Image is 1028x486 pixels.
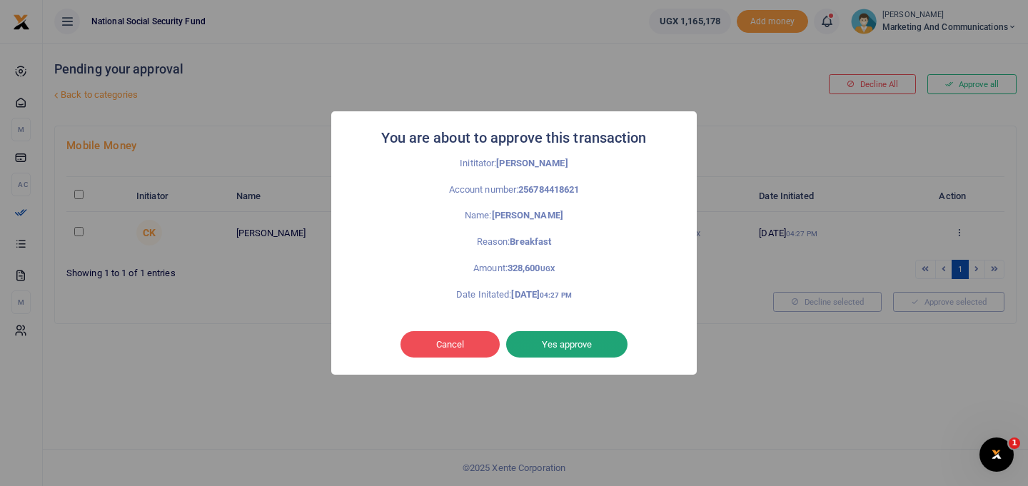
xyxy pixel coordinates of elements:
span: 1 [1009,437,1020,449]
strong: 256784418621 [518,184,579,195]
h2: You are about to approve this transaction [381,126,646,151]
small: 04:27 PM [540,291,572,299]
small: UGX [540,265,555,273]
p: Inititator: [363,156,665,171]
strong: [PERSON_NAME] [492,210,563,221]
button: Cancel [400,331,500,358]
iframe: Intercom live chat [979,437,1014,472]
p: Amount: [363,261,665,276]
p: Date Initated: [363,288,665,303]
p: Name: [363,208,665,223]
strong: [DATE] [511,289,571,300]
strong: [PERSON_NAME] [496,158,568,168]
strong: Breakfast [510,236,551,247]
button: Yes approve [506,331,628,358]
strong: 328,600 [508,263,555,273]
p: Reason: [363,235,665,250]
p: Account number: [363,183,665,198]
